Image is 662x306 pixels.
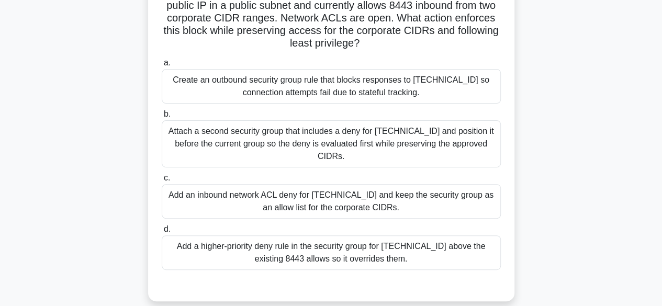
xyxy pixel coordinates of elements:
[164,58,171,67] span: a.
[162,235,501,270] div: Add a higher‑priority deny rule in the security group for [TECHNICAL_ID] above the existing 8443 ...
[164,173,170,182] span: c.
[162,120,501,167] div: Attach a second security group that includes a deny for [TECHNICAL_ID] and position it before the...
[162,69,501,104] div: Create an outbound security group rule that blocks responses to [TECHNICAL_ID] so connection atte...
[164,224,171,233] span: d.
[164,109,171,118] span: b.
[162,184,501,219] div: Add an inbound network ACL deny for [TECHNICAL_ID] and keep the security group as an allow list f...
